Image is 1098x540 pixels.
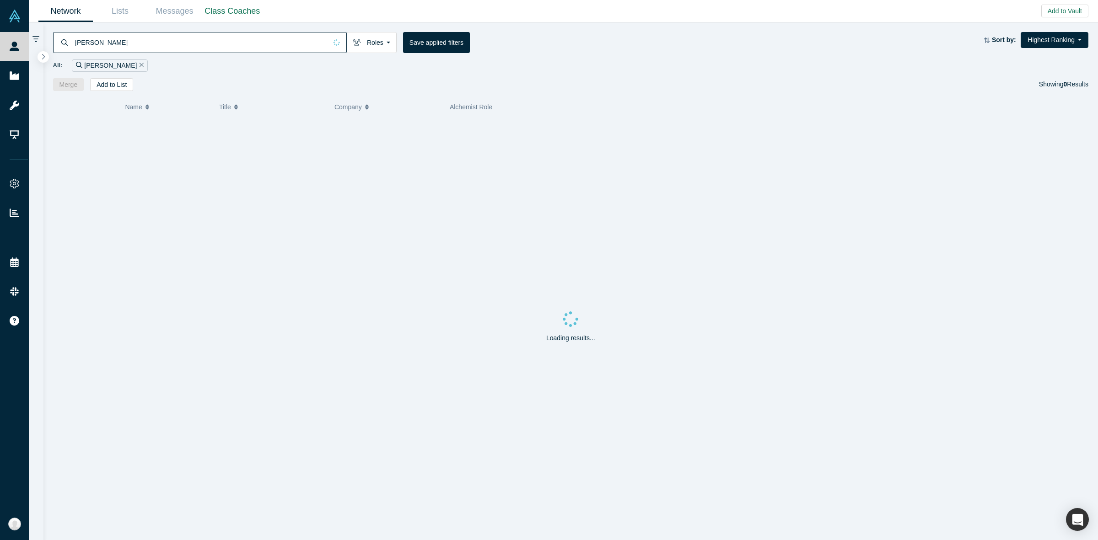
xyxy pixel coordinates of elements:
strong: Sort by: [992,36,1016,43]
button: Merge [53,78,84,91]
img: Alchemist Vault Logo [8,10,21,22]
button: Add to Vault [1041,5,1088,17]
span: Alchemist Role [450,103,492,111]
button: Title [219,97,325,117]
a: Lists [93,0,147,22]
button: Remove Filter [137,60,144,71]
input: Search by name, title, company, summary, expertise, investment criteria or topics of focus [74,32,327,53]
p: Loading results... [546,333,595,343]
button: Name [125,97,210,117]
span: Title [219,97,231,117]
span: Results [1064,80,1088,88]
span: All: [53,61,63,70]
strong: 0 [1064,80,1067,88]
span: Name [125,97,142,117]
a: Network [38,0,93,22]
button: Save applied filters [403,32,470,53]
img: Anna Sanchez's Account [8,518,21,530]
div: [PERSON_NAME] [72,59,148,72]
a: Messages [147,0,202,22]
button: Highest Ranking [1021,32,1088,48]
div: Showing [1039,78,1088,91]
span: Company [334,97,362,117]
button: Add to List [90,78,133,91]
a: Class Coaches [202,0,263,22]
button: Roles [346,32,397,53]
button: Company [334,97,440,117]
